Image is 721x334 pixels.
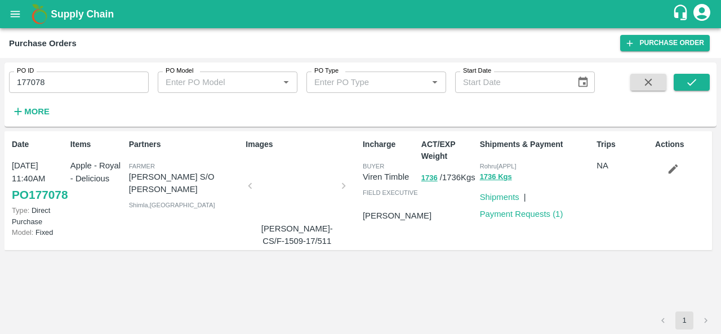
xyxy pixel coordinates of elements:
input: Enter PO Model [161,75,261,90]
p: Date [12,139,66,150]
p: [PERSON_NAME] S/O [PERSON_NAME] [129,171,242,196]
label: PO Type [314,66,339,75]
p: Apple - Royal - Delicious [70,159,124,185]
input: Start Date [455,72,568,93]
button: Open [428,75,442,90]
span: Farmer [129,163,155,170]
p: [PERSON_NAME]-CS/F-1509-17/511 [255,222,339,248]
p: Viren Timble [363,171,417,183]
label: PO Model [166,66,194,75]
p: Direct Purchase [12,205,66,226]
button: page 1 [675,311,693,329]
nav: pagination navigation [652,311,716,329]
button: open drawer [2,1,28,27]
p: / 1736 Kgs [421,171,475,184]
a: Supply Chain [51,6,672,22]
p: Shipments & Payment [480,139,593,150]
label: Start Date [463,66,491,75]
p: Images [246,139,358,150]
p: NA [597,159,651,172]
strong: More [24,107,50,116]
a: Purchase Order [620,35,710,51]
div: customer-support [672,4,692,24]
button: More [9,102,52,121]
span: Rohru[APPL] [480,163,517,170]
label: PO ID [17,66,34,75]
p: Actions [655,139,709,150]
a: PO177078 [12,185,68,205]
span: Shimla , [GEOGRAPHIC_DATA] [129,202,215,208]
a: Shipments [480,193,519,202]
div: Purchase Orders [9,36,77,51]
p: [DATE] 11:40AM [12,159,66,185]
span: field executive [363,189,418,196]
img: logo [28,3,51,25]
p: ACT/EXP Weight [421,139,475,162]
p: [PERSON_NAME] [363,210,431,222]
a: Payment Requests (1) [480,210,563,219]
span: buyer [363,163,384,170]
p: Incharge [363,139,417,150]
button: 1736 [421,172,438,185]
input: Enter PO ID [9,72,149,93]
b: Supply Chain [51,8,114,20]
button: 1736 Kgs [480,171,512,184]
p: Fixed [12,227,66,238]
div: account of current user [692,2,712,26]
p: Items [70,139,124,150]
span: Type: [12,206,29,215]
p: Partners [129,139,242,150]
input: Enter PO Type [310,75,410,90]
span: Model: [12,228,33,237]
button: Open [279,75,293,90]
p: Trips [597,139,651,150]
div: | [519,186,526,203]
button: Choose date [572,72,594,93]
